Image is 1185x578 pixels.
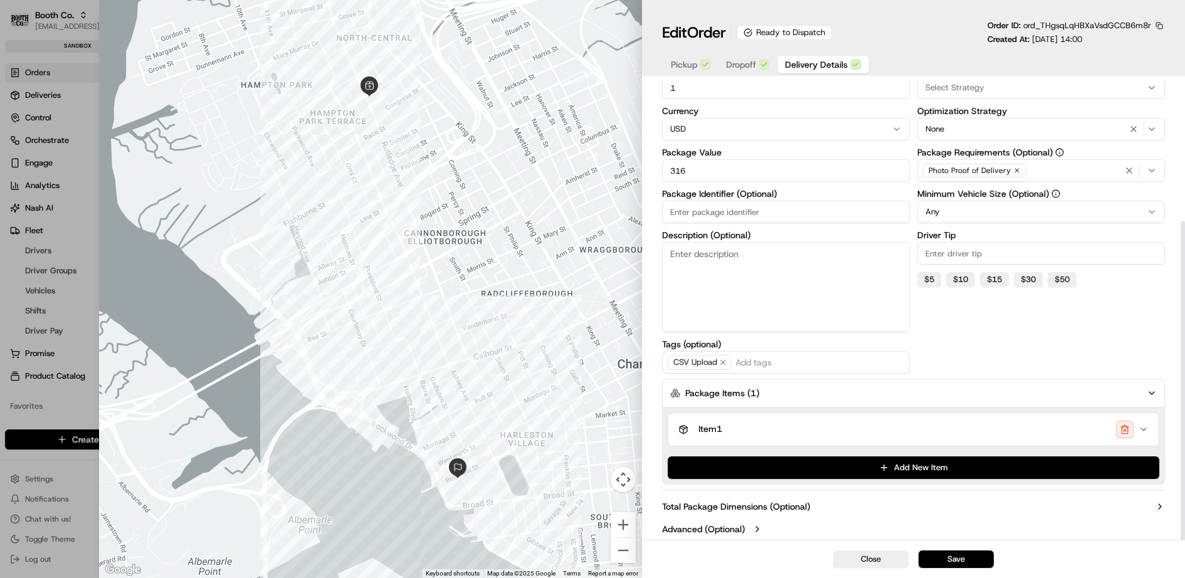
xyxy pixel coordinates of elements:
img: Google [102,562,144,578]
button: Photo Proof of Delivery [917,159,1165,182]
div: 💻 [106,182,116,192]
button: Zoom out [611,538,636,563]
p: Created At: [987,34,1082,45]
div: Ready to Dispatch [737,25,832,40]
a: Report a map error [588,570,638,577]
a: 📗Knowledge Base [8,176,101,199]
button: Advanced (Optional) [662,523,1165,535]
span: [DATE] 14:00 [1032,34,1082,45]
input: Enter package identifier [662,201,910,223]
button: Package Items (1) [662,379,1165,407]
span: Photo Proof of Delivery [929,166,1011,176]
span: CSV Upload [668,355,730,370]
label: Package Items ( 1 ) [685,387,759,399]
div: Start new chat [43,119,206,132]
a: Open this area in Google Maps (opens a new window) [102,562,144,578]
a: Terms (opens in new tab) [563,570,581,577]
button: $50 [1048,272,1077,287]
button: Keyboard shortcuts [426,569,480,578]
button: Zoom in [611,512,636,537]
span: Dropoff [726,58,756,71]
button: $10 [946,272,975,287]
button: Map camera controls [611,467,636,492]
label: Total Package Dimensions (Optional) [662,500,810,513]
button: Item1 [668,413,1159,446]
span: None [925,123,944,135]
label: Currency [662,107,910,115]
label: Driver Tip [917,231,1165,239]
label: Optimization Strategy [917,107,1165,115]
label: Package Requirements (Optional) [917,148,1165,157]
img: Nash [13,12,38,37]
div: 📗 [13,182,23,192]
input: Got a question? Start typing here... [33,80,226,93]
a: 💻API Documentation [101,176,206,199]
span: ord_THgsqLqHBXaVsdGCCB6m8r [1023,20,1151,31]
button: $15 [980,272,1009,287]
button: Total Package Dimensions (Optional) [662,500,1165,513]
button: Add New Item [668,456,1159,479]
span: Delivery Details [785,58,848,71]
button: Package Requirements (Optional) [1055,148,1064,157]
label: Tags (optional) [662,340,910,349]
img: 1736555255976-a54dd68f-1ca7-489b-9aae-adbdc363a1c4 [13,119,35,142]
span: Select Strategy [925,82,984,93]
input: Add tags [733,355,904,370]
button: $30 [1014,272,1043,287]
a: Powered byPylon [88,211,152,221]
input: Enter package value [662,159,910,182]
label: Advanced (Optional) [662,523,745,535]
p: Order ID: [987,20,1151,31]
input: Enter driver tip [917,242,1165,265]
label: Package Identifier (Optional) [662,189,910,198]
label: Package Value [662,148,910,157]
span: Map data ©2025 Google [487,570,556,577]
span: API Documentation [118,181,201,194]
span: Item 1 [698,424,722,435]
button: None [917,118,1165,140]
input: Enter items count [662,76,910,99]
button: Start new chat [213,123,228,138]
button: Close [833,550,908,568]
label: Minimum Vehicle Size (Optional) [917,189,1165,198]
h1: Edit [662,23,726,43]
span: Order [687,23,726,43]
span: Pickup [671,58,697,71]
span: Pylon [125,212,152,221]
span: Knowledge Base [25,181,96,194]
button: $5 [917,272,941,287]
button: Select Strategy [917,76,1165,99]
label: Description (Optional) [662,231,910,239]
button: Save [919,550,994,568]
div: We're available if you need us! [43,132,159,142]
p: Welcome 👋 [13,50,228,70]
button: Minimum Vehicle Size (Optional) [1051,189,1060,198]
